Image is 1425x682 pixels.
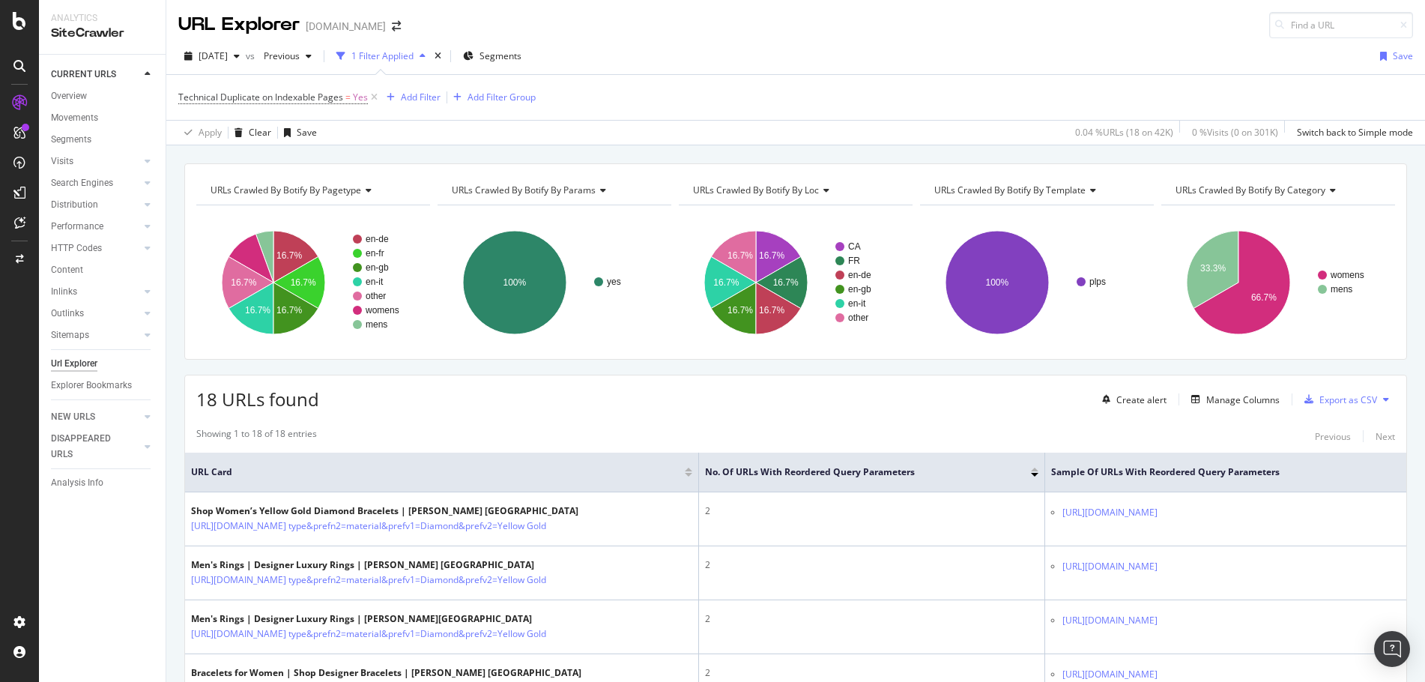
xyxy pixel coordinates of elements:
a: [URL][DOMAIN_NAME] type&prefn2=material&prefv1=Diamond&prefv2=Yellow Gold [191,573,546,588]
text: en-it [366,277,384,287]
span: vs [246,49,258,62]
text: 16.7% [773,277,799,288]
a: Distribution [51,197,140,213]
button: Next [1376,427,1395,445]
div: Movements [51,110,98,126]
a: Inlinks [51,284,140,300]
div: Explorer Bookmarks [51,378,132,393]
a: [URL][DOMAIN_NAME] type&prefn2=material&prefv1=Diamond&prefv2=Yellow Gold [191,627,546,642]
text: yes [607,277,621,287]
div: Analysis Info [51,475,103,491]
div: CURRENT URLS [51,67,116,82]
div: 0.04 % URLs ( 18 on 42K ) [1075,126,1173,139]
button: Add Filter [381,88,441,106]
svg: A chart. [196,217,430,348]
div: Apply [199,126,222,139]
span: 18 URLs found [196,387,319,411]
button: [DATE] [178,44,246,68]
div: Clear [249,126,271,139]
text: 16.7% [276,250,302,261]
a: HTTP Codes [51,241,140,256]
span: URL Card [191,465,681,479]
text: other [848,313,868,323]
button: Previous [1315,427,1351,445]
text: 100% [503,277,527,288]
div: SiteCrawler [51,25,154,42]
div: Export as CSV [1319,393,1377,406]
a: [URL][DOMAIN_NAME] [1062,559,1158,574]
div: Previous [1315,430,1351,443]
a: Overview [51,88,155,104]
button: Segments [457,44,527,68]
svg: A chart. [438,217,671,348]
span: Technical Duplicate on Indexable Pages [178,91,343,103]
span: URLs Crawled By Botify By params [452,184,596,196]
a: [URL][DOMAIN_NAME] [1062,505,1158,520]
text: other [366,291,386,301]
span: Yes [353,87,368,108]
span: No. of URLs with Reordered Query Parameters [705,465,1008,479]
div: A chart. [1161,217,1395,348]
a: CURRENT URLS [51,67,140,82]
button: Previous [258,44,318,68]
a: Sitemaps [51,328,140,343]
div: Search Engines [51,175,113,191]
div: Content [51,262,83,278]
div: HTTP Codes [51,241,102,256]
div: Next [1376,430,1395,443]
a: Outlinks [51,306,140,322]
button: Apply [178,121,222,145]
div: Distribution [51,197,98,213]
div: times [432,49,444,64]
text: 16.7% [245,305,270,316]
text: mens [366,319,387,330]
text: en-it [848,298,866,309]
a: DISAPPEARED URLS [51,431,140,462]
span: URLs Crawled By Botify By loc [693,184,819,196]
div: Outlinks [51,306,84,322]
div: Sitemaps [51,328,89,343]
div: Create alert [1116,393,1167,406]
div: 2 [705,666,1038,680]
div: 2 [705,558,1038,572]
a: [URL][DOMAIN_NAME] [1062,613,1158,628]
text: 33.3% [1200,263,1226,274]
div: Performance [51,219,103,235]
text: 16.7% [291,277,316,288]
a: Explorer Bookmarks [51,378,155,393]
div: [DOMAIN_NAME] [306,19,386,34]
div: NEW URLS [51,409,95,425]
div: A chart. [920,217,1154,348]
button: Save [278,121,317,145]
h4: URLs Crawled By Botify By pagetype [208,178,417,202]
span: = [345,91,351,103]
text: FR [848,256,860,266]
text: mens [1331,284,1352,295]
button: Create alert [1096,387,1167,411]
span: URLs Crawled By Botify By template [934,184,1086,196]
button: 1 Filter Applied [330,44,432,68]
a: Segments [51,132,155,148]
text: en-gb [848,284,871,295]
div: 0 % Visits ( 0 on 301K ) [1192,126,1278,139]
text: en-de [848,270,871,280]
text: 16.7% [759,305,784,316]
text: en-fr [366,248,384,259]
text: 16.7% [759,250,784,261]
div: 2 [705,504,1038,518]
div: Segments [51,132,91,148]
button: Add Filter Group [447,88,536,106]
h4: URLs Crawled By Botify By template [931,178,1140,202]
div: A chart. [679,217,913,348]
div: arrow-right-arrow-left [392,21,401,31]
div: 1 Filter Applied [351,49,414,62]
span: URLs Crawled By Botify By category [1176,184,1325,196]
text: plps [1089,277,1106,287]
text: 66.7% [1251,292,1277,303]
div: Open Intercom Messenger [1374,631,1410,667]
div: Men's Rings | Designer Luxury Rings | [PERSON_NAME] [GEOGRAPHIC_DATA] [191,558,611,572]
h4: URLs Crawled By Botify By category [1173,178,1382,202]
button: Clear [229,121,271,145]
div: Shop Women’s Yellow Gold Diamond Bracelets | [PERSON_NAME] [GEOGRAPHIC_DATA] [191,504,611,518]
